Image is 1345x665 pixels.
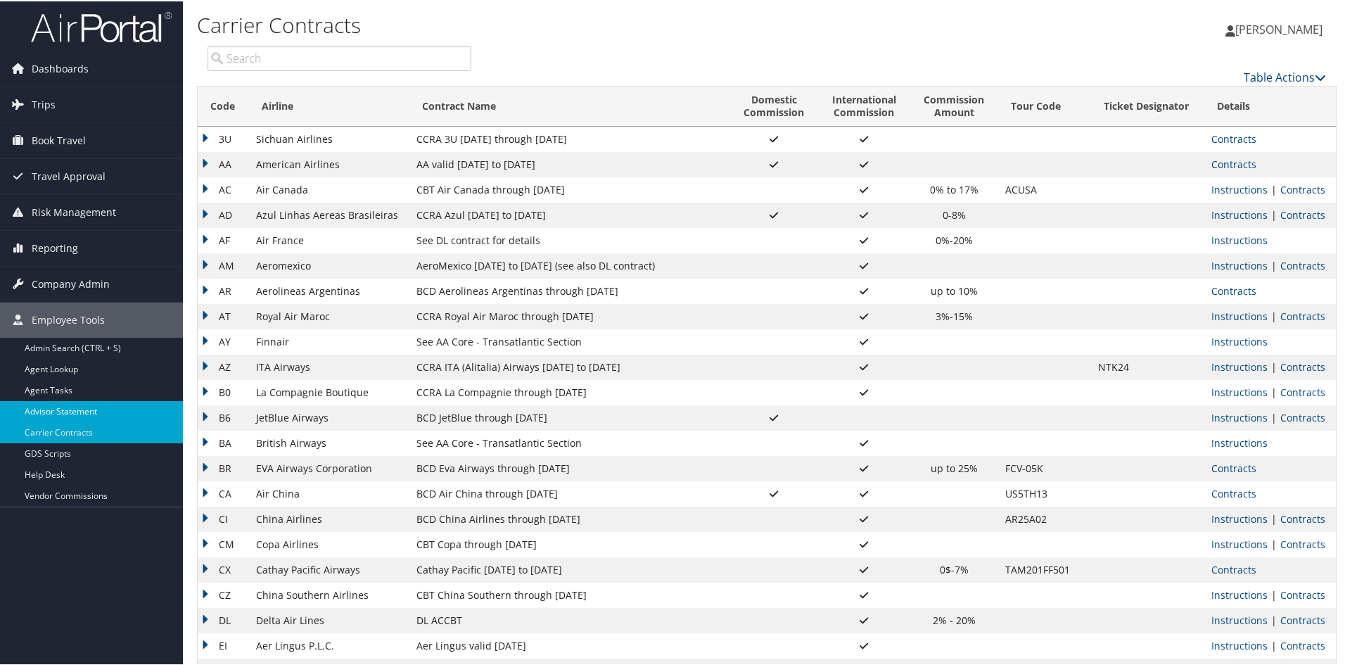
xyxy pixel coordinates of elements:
[198,125,249,151] td: 3U
[249,455,409,480] td: EVA Airways Corporation
[1280,359,1325,372] a: View Contracts
[1268,612,1280,626] span: |
[998,176,1091,201] td: ACUSA
[198,404,249,429] td: B6
[198,151,249,176] td: AA
[198,429,249,455] td: BA
[249,277,409,303] td: Aerolineas Argentinas
[409,480,729,505] td: BCD Air China through [DATE]
[32,229,78,265] span: Reporting
[409,581,729,607] td: CBT China Southern through [DATE]
[198,480,249,505] td: CA
[1091,353,1204,379] td: NTK24
[1268,207,1280,220] span: |
[409,531,729,556] td: CBT Copa through [DATE]
[249,328,409,353] td: Finnair
[730,85,818,125] th: DomesticCommission: activate to sort column ascending
[32,301,105,336] span: Employee Tools
[1244,68,1326,84] a: Table Actions
[910,227,998,252] td: 0%-20%
[409,85,729,125] th: Contract Name: activate to sort column ascending
[249,556,409,581] td: Cathay Pacific Airways
[409,277,729,303] td: BCD Aerolineas Argentinas through [DATE]
[1091,85,1204,125] th: Ticket Designator: activate to sort column ascending
[198,581,249,607] td: CZ
[409,252,729,277] td: AeroMexico [DATE] to [DATE] (see also DL contract)
[1280,258,1325,271] a: View Contracts
[249,227,409,252] td: Air France
[1211,587,1268,600] a: View Ticketing Instructions
[198,353,249,379] td: AZ
[249,303,409,328] td: Royal Air Maroc
[1225,7,1337,49] a: [PERSON_NAME]
[1280,612,1325,626] a: View Contracts
[409,556,729,581] td: Cathay Pacific [DATE] to [DATE]
[1280,587,1325,600] a: View Contracts
[249,201,409,227] td: Azul Linhas Aereas Brasileiras
[1211,511,1268,524] a: View Ticketing Instructions
[32,158,106,193] span: Travel Approval
[198,632,249,657] td: EI
[409,379,729,404] td: CCRA La Compagnie through [DATE]
[32,50,89,85] span: Dashboards
[1280,182,1325,195] a: View Contracts
[409,429,729,455] td: See AA Core - Transatlantic Section
[198,201,249,227] td: AD
[910,455,998,480] td: up to 25%
[409,303,729,328] td: CCRA Royal Air Maroc through [DATE]
[409,404,729,429] td: BCD JetBlue through [DATE]
[910,277,998,303] td: up to 10%
[1268,536,1280,550] span: |
[998,556,1091,581] td: TAM201FF501
[1211,612,1268,626] a: View Ticketing Instructions
[32,265,110,300] span: Company Admin
[998,480,1091,505] td: US5TH13
[198,277,249,303] td: AR
[1268,258,1280,271] span: |
[32,122,86,157] span: Book Travel
[409,151,729,176] td: AA valid [DATE] to [DATE]
[1211,460,1256,474] a: View Contracts
[31,9,172,42] img: airportal-logo.png
[1280,410,1325,423] a: View Contracts
[249,632,409,657] td: Aer Lingus P.L.C.
[1211,435,1268,448] a: View Ticketing Instructions
[208,44,471,70] input: Search
[1235,20,1322,36] span: [PERSON_NAME]
[409,505,729,531] td: BCD China Airlines through [DATE]
[249,125,409,151] td: Sichuan Airlines
[1280,207,1325,220] a: View Contracts
[198,379,249,404] td: B0
[1280,638,1325,651] a: View Contracts
[1211,207,1268,220] a: View Ticketing Instructions
[1280,511,1325,524] a: View Contracts
[409,328,729,353] td: See AA Core - Transatlantic Section
[1280,536,1325,550] a: View Contracts
[1211,283,1256,296] a: View Contracts
[198,176,249,201] td: AC
[249,379,409,404] td: La Compagnie Boutique
[1268,359,1280,372] span: |
[1211,486,1256,499] a: View Contracts
[197,9,957,39] h1: Carrier Contracts
[249,151,409,176] td: American Airlines
[910,303,998,328] td: 3%-15%
[1280,384,1325,398] a: View Contracts
[1211,536,1268,550] a: View Ticketing Instructions
[1211,359,1268,372] a: View Ticketing Instructions
[32,194,116,229] span: Risk Management
[198,252,249,277] td: AM
[249,531,409,556] td: Copa Airlines
[249,480,409,505] td: Air China
[818,85,910,125] th: InternationalCommission: activate to sort column ascending
[910,85,998,125] th: CommissionAmount: activate to sort column ascending
[249,176,409,201] td: Air Canada
[198,607,249,632] td: DL
[1268,182,1280,195] span: |
[249,353,409,379] td: ITA Airways
[249,505,409,531] td: China Airlines
[409,607,729,632] td: DL ACCBT
[1211,334,1268,347] a: View Ticketing Instructions
[1211,258,1268,271] a: View Ticketing Instructions
[1268,308,1280,322] span: |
